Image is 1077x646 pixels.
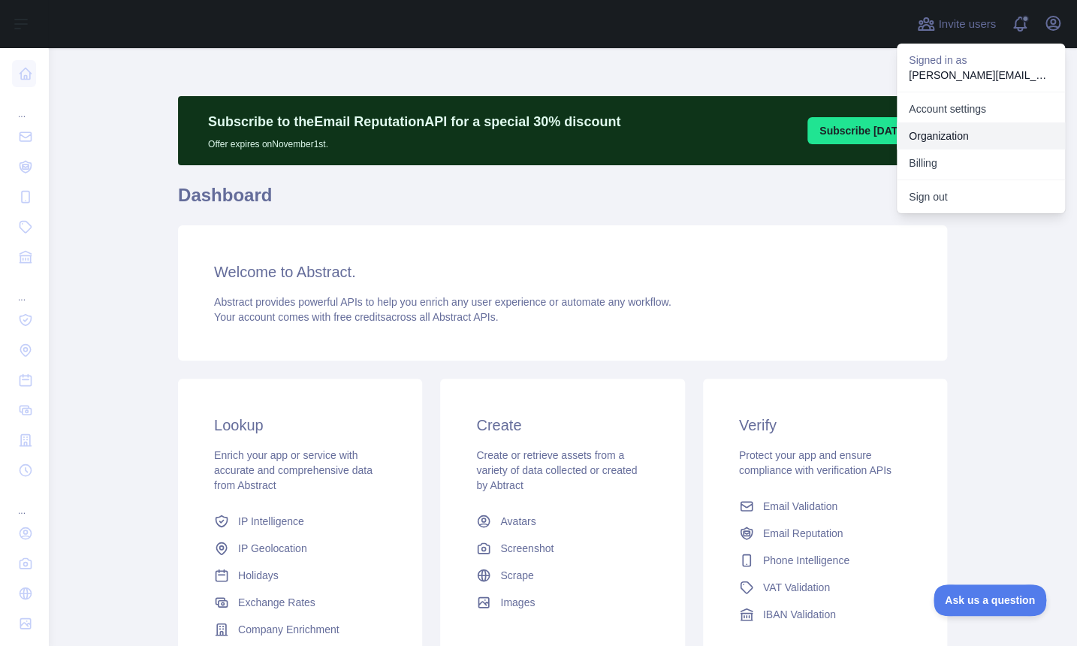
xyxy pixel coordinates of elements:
[214,261,911,282] h3: Welcome to Abstract.
[470,535,654,562] a: Screenshot
[733,493,917,520] a: Email Validation
[208,589,392,616] a: Exchange Rates
[500,541,554,556] span: Screenshot
[208,508,392,535] a: IP Intelligence
[238,595,315,610] span: Exchange Rates
[897,183,1065,210] button: Sign out
[12,487,36,517] div: ...
[238,541,307,556] span: IP Geolocation
[238,622,339,637] span: Company Enrichment
[214,311,498,323] span: Your account comes with across all Abstract APIs.
[12,273,36,303] div: ...
[934,584,1047,616] iframe: Toggle Customer Support
[214,296,671,308] span: Abstract provides powerful APIs to help you enrich any user experience or automate any workflow.
[909,68,1053,83] p: [PERSON_NAME][EMAIL_ADDRESS][DOMAIN_NAME]
[763,526,843,541] span: Email Reputation
[333,311,385,323] span: free credits
[12,90,36,120] div: ...
[763,607,836,622] span: IBAN Validation
[897,95,1065,122] a: Account settings
[938,16,996,33] span: Invite users
[733,520,917,547] a: Email Reputation
[739,415,911,436] h3: Verify
[238,514,304,529] span: IP Intelligence
[208,111,620,132] p: Subscribe to the Email Reputation API for a special 30 % discount
[470,508,654,535] a: Avatars
[909,53,1053,68] p: Signed in as
[214,415,386,436] h3: Lookup
[208,132,620,150] p: Offer expires on November 1st.
[178,183,947,219] h1: Dashboard
[807,117,920,144] button: Subscribe [DATE]
[763,499,837,514] span: Email Validation
[739,449,891,476] span: Protect your app and ensure compliance with verification APIs
[733,547,917,574] a: Phone Intelligence
[733,574,917,601] a: VAT Validation
[238,568,279,583] span: Holidays
[763,580,830,595] span: VAT Validation
[500,568,533,583] span: Scrape
[470,562,654,589] a: Scrape
[476,449,637,491] span: Create or retrieve assets from a variety of data collected or created by Abtract
[897,149,1065,177] button: Billing
[208,535,392,562] a: IP Geolocation
[470,589,654,616] a: Images
[476,415,648,436] h3: Create
[914,12,999,36] button: Invite users
[763,553,849,568] span: Phone Intelligence
[897,122,1065,149] a: Organization
[733,601,917,628] a: IBAN Validation
[214,449,373,491] span: Enrich your app or service with accurate and comprehensive data from Abstract
[208,616,392,643] a: Company Enrichment
[500,514,535,529] span: Avatars
[500,595,535,610] span: Images
[208,562,392,589] a: Holidays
